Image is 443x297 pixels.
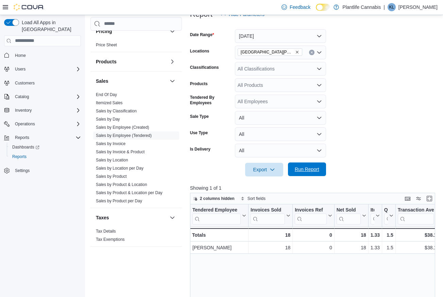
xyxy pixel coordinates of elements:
[96,141,125,146] span: Sales by Invoice
[384,207,393,224] button: Qty Per Transaction
[295,231,332,239] div: 0
[96,58,167,65] button: Products
[342,3,381,11] p: Plantlife Cannabis
[370,207,374,213] div: Items Per Transaction
[388,3,396,11] div: Kaitlyn Lee
[96,78,108,84] h3: Sales
[397,207,433,224] div: Transaction Average
[414,194,423,203] button: Display options
[398,3,438,11] p: [PERSON_NAME]
[96,182,147,187] a: Sales by Product & Location
[96,117,120,122] a: Sales by Day
[168,58,176,66] button: Products
[370,231,379,239] div: 1.33
[12,93,32,101] button: Catalog
[90,41,182,52] div: Pricing
[295,207,332,224] button: Invoices Ref
[12,65,81,73] span: Users
[316,4,330,11] input: Dark Mode
[371,244,380,252] div: 1.33
[1,119,84,129] button: Operations
[238,194,268,203] button: Sort fields
[404,194,412,203] button: Keyboard shortcuts
[279,0,313,14] a: Feedback
[384,207,388,224] div: Qty Per Transaction
[15,168,30,173] span: Settings
[1,50,84,60] button: Home
[15,80,35,86] span: Customers
[251,207,290,224] button: Invoices Sold
[12,134,81,142] span: Reports
[235,144,326,157] button: All
[96,133,152,138] span: Sales by Employee (Tendered)
[295,207,326,213] div: Invoices Ref
[1,106,84,115] button: Inventory
[190,48,209,54] label: Locations
[96,116,120,122] span: Sales by Day
[168,77,176,85] button: Sales
[12,51,81,60] span: Home
[248,196,266,201] span: Sort fields
[96,100,123,105] a: Itemized Sales
[10,143,42,151] a: Dashboards
[190,146,210,152] label: Is Delivery
[96,43,117,47] a: Price Sheet
[12,154,27,159] span: Reports
[4,48,81,193] nav: Complex example
[190,65,219,70] label: Classifications
[96,214,167,221] button: Taxes
[245,163,283,176] button: Export
[336,207,360,224] div: Net Sold
[1,133,84,142] button: Reports
[295,166,319,173] span: Run Report
[336,207,366,224] button: Net Sold
[1,92,84,101] button: Catalog
[90,227,182,246] div: Taxes
[309,50,314,55] button: Clear input
[12,51,29,60] a: Home
[290,4,310,11] span: Feedback
[96,157,128,163] span: Sales by Location
[192,244,246,252] div: [PERSON_NAME]
[190,114,209,119] label: Sale Type
[15,66,25,72] span: Users
[19,19,81,33] span: Load All Apps in [GEOGRAPHIC_DATA]
[249,163,279,176] span: Export
[251,207,285,213] div: Invoices Sold
[251,207,285,224] div: Invoices Sold
[96,214,109,221] h3: Taxes
[398,244,439,252] div: $38.19
[384,3,385,11] p: |
[96,150,144,154] a: Sales by Invoice & Product
[96,229,116,234] span: Tax Details
[190,185,438,191] p: Showing 1 of 1
[190,194,237,203] button: 2 columns hidden
[1,166,84,175] button: Settings
[15,94,29,99] span: Catalog
[295,207,326,224] div: Invoices Ref
[10,153,29,161] a: Reports
[7,142,84,152] a: Dashboards
[425,194,433,203] button: Enter fullscreen
[7,152,84,161] button: Reports
[15,108,32,113] span: Inventory
[12,79,37,87] a: Customers
[96,92,117,97] a: End Of Day
[317,50,322,55] button: Open list of options
[96,166,143,171] span: Sales by Location per Day
[96,78,167,84] button: Sales
[12,65,28,73] button: Users
[15,121,35,127] span: Operations
[14,4,44,11] img: Cova
[96,174,127,179] a: Sales by Product
[168,214,176,222] button: Taxes
[370,207,374,224] div: Items Per Transaction
[241,49,294,56] span: [GEOGRAPHIC_DATA][PERSON_NAME][GEOGRAPHIC_DATA]
[251,244,290,252] div: 18
[12,120,38,128] button: Operations
[200,196,235,201] span: 2 columns hidden
[337,244,366,252] div: 18
[192,207,241,213] div: Tendered Employee
[12,93,81,101] span: Catalog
